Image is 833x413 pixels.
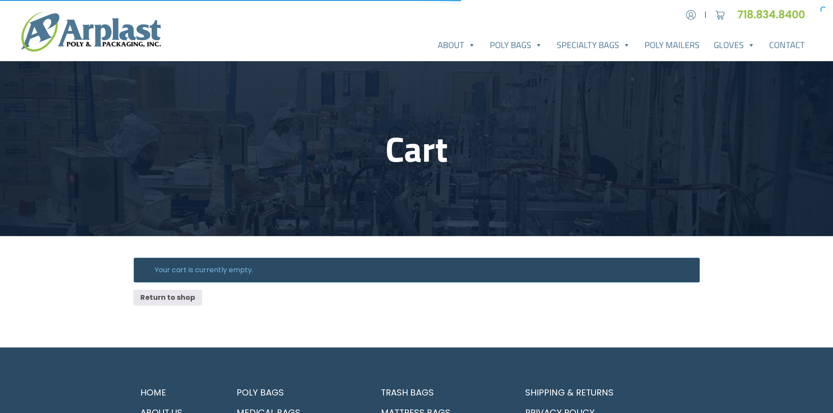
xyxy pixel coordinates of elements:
[21,12,161,52] img: logo
[638,36,707,54] a: Poly Mailers
[518,382,700,403] a: Shipping & Returns
[707,36,762,54] a: Gloves
[737,7,812,22] a: 718.834.8400
[483,36,550,54] a: Poly Bags
[230,382,363,403] a: Poly Bags
[762,36,812,54] a: Contact
[374,382,508,403] a: Trash Bags
[133,257,700,283] div: Your cart is currently empty.
[133,382,219,403] a: Home
[704,10,707,20] span: |
[133,290,202,305] a: Return to shop
[431,36,483,54] a: About
[133,128,700,170] h1: Cart
[550,36,638,54] a: Specialty Bags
